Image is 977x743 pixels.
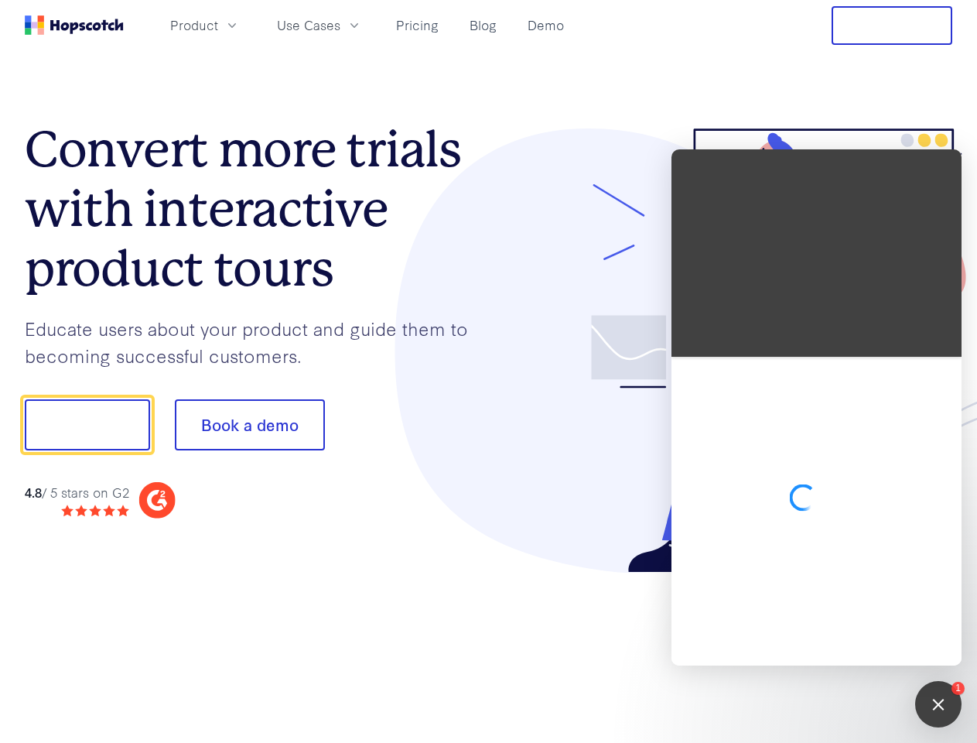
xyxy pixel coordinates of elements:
span: Product [170,15,218,35]
div: / 5 stars on G2 [25,483,129,502]
button: Free Trial [832,6,952,45]
a: Pricing [390,12,445,38]
a: Blog [463,12,503,38]
p: Educate users about your product and guide them to becoming successful customers. [25,315,489,368]
button: Show me! [25,399,150,450]
button: Book a demo [175,399,325,450]
strong: 4.8 [25,483,42,501]
span: Use Cases [277,15,340,35]
a: Home [25,15,124,35]
button: Product [161,12,249,38]
button: Use Cases [268,12,371,38]
h1: Convert more trials with interactive product tours [25,120,489,298]
div: 1 [951,682,965,695]
a: Demo [521,12,570,38]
